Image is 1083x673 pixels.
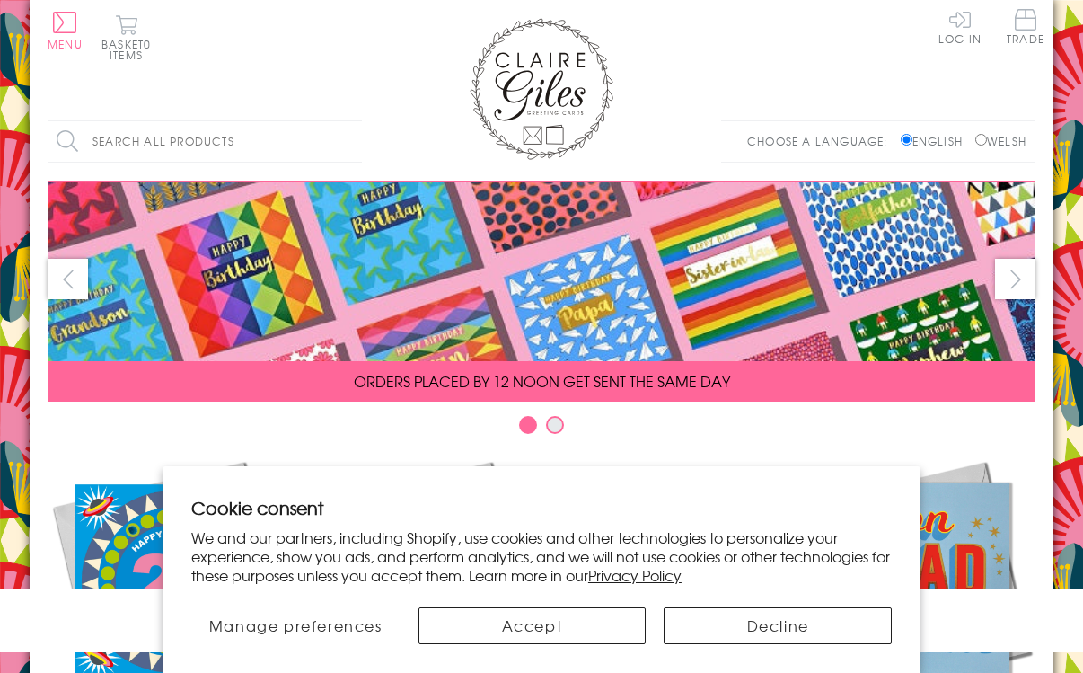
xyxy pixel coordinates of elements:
button: Carousel Page 1 (Current Slide) [519,416,537,434]
span: 0 items [110,36,151,63]
img: Claire Giles Greetings Cards [470,18,613,160]
button: Decline [664,607,892,644]
h2: Cookie consent [191,495,892,520]
span: Manage preferences [209,615,383,636]
button: prev [48,259,88,299]
input: Welsh [975,134,987,146]
a: Trade [1007,9,1044,48]
a: Log In [938,9,982,44]
span: Menu [48,36,83,52]
span: Trade [1007,9,1044,44]
p: We and our partners, including Shopify, use cookies and other technologies to personalize your ex... [191,528,892,584]
span: ORDERS PLACED BY 12 NOON GET SENT THE SAME DAY [354,370,730,392]
button: Menu [48,12,83,49]
label: English [901,133,972,149]
p: Choose a language: [747,133,897,149]
input: Search [344,121,362,162]
label: Welsh [975,133,1026,149]
input: English [901,134,912,146]
button: next [995,259,1035,299]
a: Privacy Policy [588,564,682,586]
button: Carousel Page 2 [546,416,564,434]
div: Carousel Pagination [48,415,1035,443]
button: Accept [418,607,647,644]
button: Basket0 items [101,14,151,60]
button: Manage preferences [191,607,401,644]
input: Search all products [48,121,362,162]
